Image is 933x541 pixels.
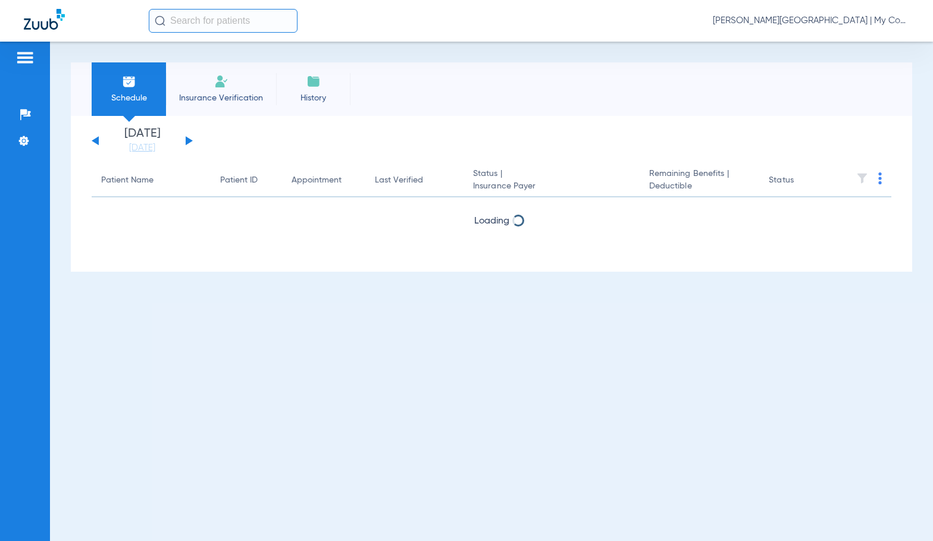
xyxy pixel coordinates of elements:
div: Patient Name [101,174,154,187]
div: Appointment [292,174,356,187]
div: Last Verified [375,174,454,187]
span: History [285,92,342,104]
img: hamburger-icon [15,51,35,65]
th: Status | [464,164,640,197]
div: Appointment [292,174,342,187]
div: Patient ID [220,174,273,187]
img: group-dot-blue.svg [878,172,882,184]
span: Deductible [649,180,750,193]
span: Schedule [101,92,157,104]
input: Search for patients [149,9,298,33]
span: [PERSON_NAME][GEOGRAPHIC_DATA] | My Community Dental Centers [713,15,909,27]
img: Schedule [122,74,136,89]
a: [DATE] [107,142,178,154]
div: Patient ID [220,174,258,187]
img: Manual Insurance Verification [214,74,228,89]
div: Patient Name [101,174,201,187]
img: Search Icon [155,15,165,26]
img: Zuub Logo [24,9,65,30]
span: Insurance Payer [473,180,630,193]
th: Status [759,164,840,197]
img: History [306,74,321,89]
div: Last Verified [375,174,423,187]
img: filter.svg [856,172,868,184]
span: Insurance Verification [175,92,267,104]
th: Remaining Benefits | [640,164,760,197]
span: Loading [474,216,509,226]
li: [DATE] [107,128,178,154]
